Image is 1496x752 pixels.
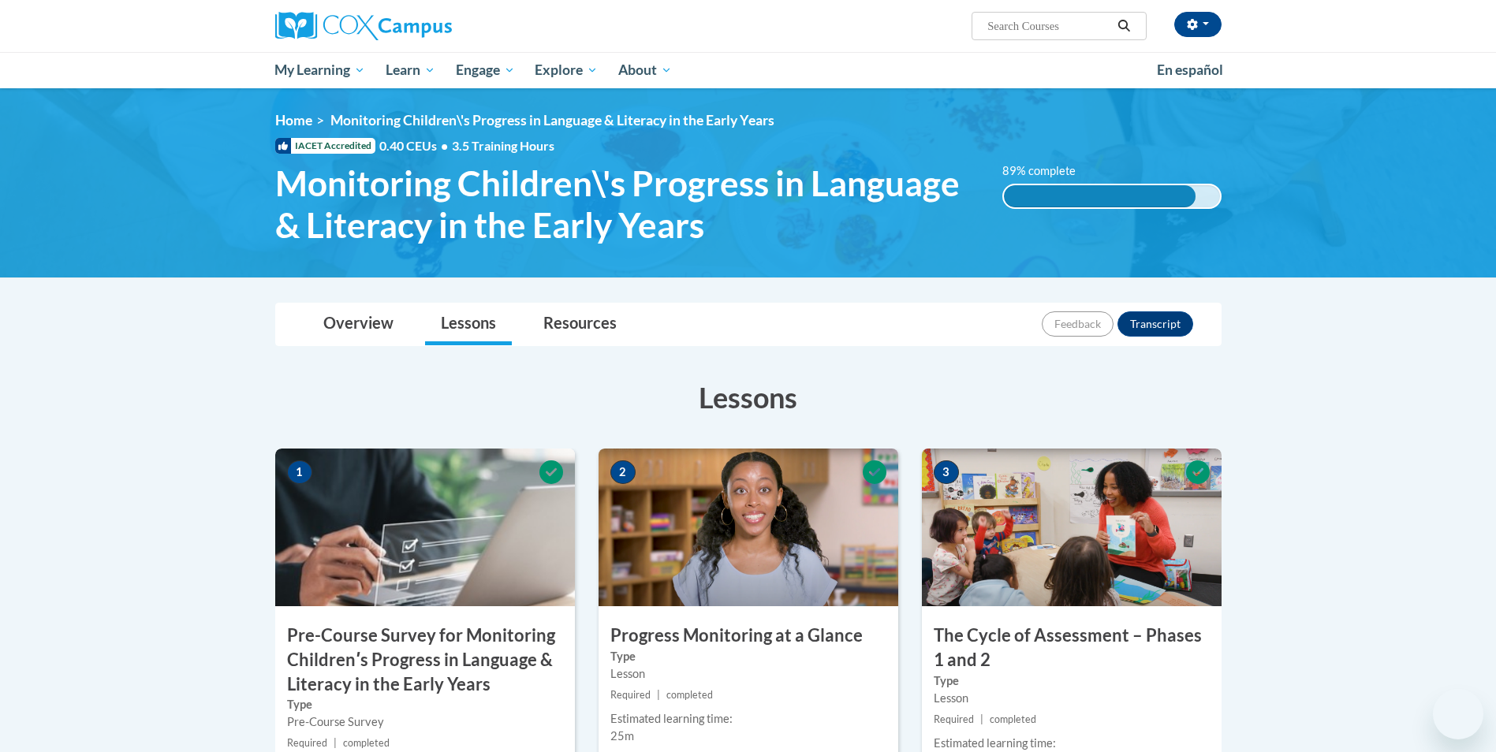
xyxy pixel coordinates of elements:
span: Monitoring Children\'s Progress in Language & Literacy in the Early Years [330,112,774,128]
label: Type [934,672,1210,690]
a: My Learning [265,52,376,88]
button: Search [1112,17,1136,35]
span: Monitoring Children\'s Progress in Language & Literacy in the Early Years [275,162,979,246]
span: Required [287,737,327,749]
span: En español [1157,61,1223,78]
span: Required [610,689,651,701]
span: Required [934,713,974,725]
input: Search Courses [986,17,1112,35]
img: Cox Campus [275,12,452,40]
span: 3 [934,460,959,484]
h3: Progress Monitoring at a Glance [599,624,898,648]
div: Pre-Course Survey [287,713,563,731]
img: Course Image [922,449,1222,606]
a: Overview [308,303,409,345]
span: Learn [386,61,435,80]
div: Lesson [934,690,1210,707]
a: About [608,52,682,88]
a: Lessons [425,303,512,345]
span: 2 [610,460,636,484]
a: Learn [375,52,446,88]
h3: Lessons [275,378,1222,417]
label: Type [287,696,563,713]
button: Transcript [1117,311,1193,337]
span: | [334,737,337,749]
span: | [980,713,983,725]
span: 3.5 Training Hours [452,138,554,153]
span: 1 [287,460,312,484]
label: Type [610,648,886,665]
iframe: Button to launch messaging window [1433,689,1483,739]
span: | [657,689,660,701]
div: 89% complete [1004,185,1196,207]
button: Account Settings [1174,12,1222,37]
a: Explore [524,52,608,88]
span: Engage [456,61,515,80]
span: IACET Accredited [275,138,375,154]
label: 89% complete [1002,162,1093,180]
span: • [441,138,448,153]
div: Estimated learning time: [610,710,886,728]
span: 0.40 CEUs [379,137,452,154]
h3: Pre-Course Survey for Monitoring Childrenʹs Progress in Language & Literacy in the Early Years [275,624,575,696]
a: Engage [446,52,525,88]
img: Course Image [599,449,898,606]
img: Course Image [275,449,575,606]
span: 25m [610,729,634,743]
a: Cox Campus [275,12,575,40]
span: About [618,61,672,80]
span: Explore [535,61,598,80]
span: My Learning [274,61,365,80]
span: completed [666,689,713,701]
span: completed [990,713,1036,725]
a: Resources [528,303,632,345]
div: Estimated learning time: [934,735,1210,752]
h3: The Cycle of Assessment – Phases 1 and 2 [922,624,1222,672]
span: completed [343,737,390,749]
div: Main menu [252,52,1245,88]
div: Lesson [610,665,886,683]
a: En español [1147,54,1233,87]
a: Home [275,112,312,128]
button: Feedback [1042,311,1114,337]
